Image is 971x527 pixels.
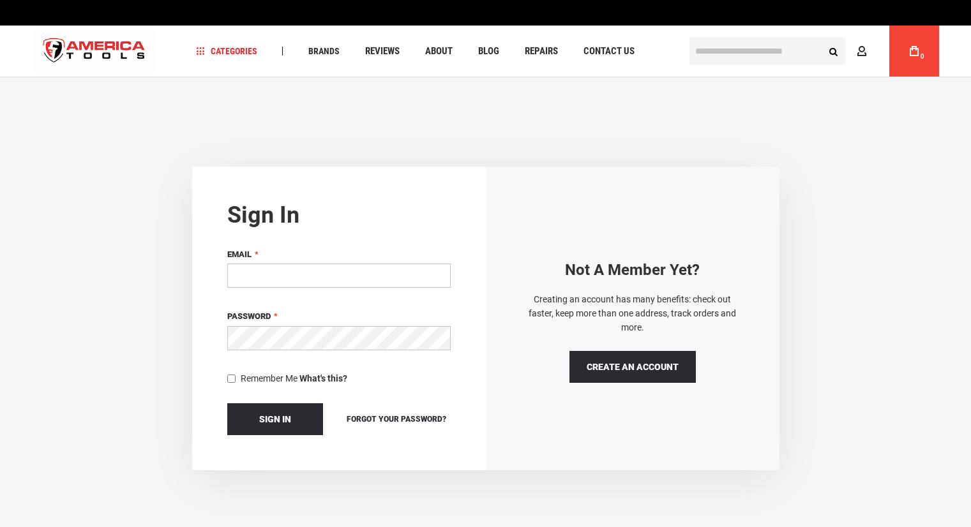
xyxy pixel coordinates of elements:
span: Blog [478,47,499,56]
a: Contact Us [578,43,640,60]
a: Repairs [519,43,564,60]
a: 0 [902,26,926,77]
span: Create an Account [587,362,679,372]
span: Contact Us [583,47,635,56]
a: Reviews [359,43,405,60]
span: Forgot Your Password? [347,415,446,424]
span: Categories [196,47,257,56]
a: store logo [33,27,156,75]
a: Create an Account [569,351,696,383]
strong: Sign in [227,202,299,228]
button: Search [822,39,846,63]
p: Creating an account has many benefits: check out faster, keep more than one address, track orders... [521,292,744,335]
a: Forgot Your Password? [342,412,451,426]
a: Categories [190,43,263,60]
span: 0 [921,53,924,60]
span: Reviews [365,47,400,56]
span: Sign In [259,414,291,424]
span: Remember Me [241,373,297,383]
span: Repairs [525,47,558,56]
strong: Not a Member yet? [565,261,700,279]
a: Blog [472,43,505,60]
span: Password [227,311,271,321]
button: Sign In [227,403,323,435]
a: About [419,43,458,60]
span: Email [227,249,252,259]
strong: What's this? [299,373,347,383]
a: Brands [303,43,345,60]
span: About [425,47,453,56]
span: Brands [308,47,340,56]
img: America Tools [33,27,156,75]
